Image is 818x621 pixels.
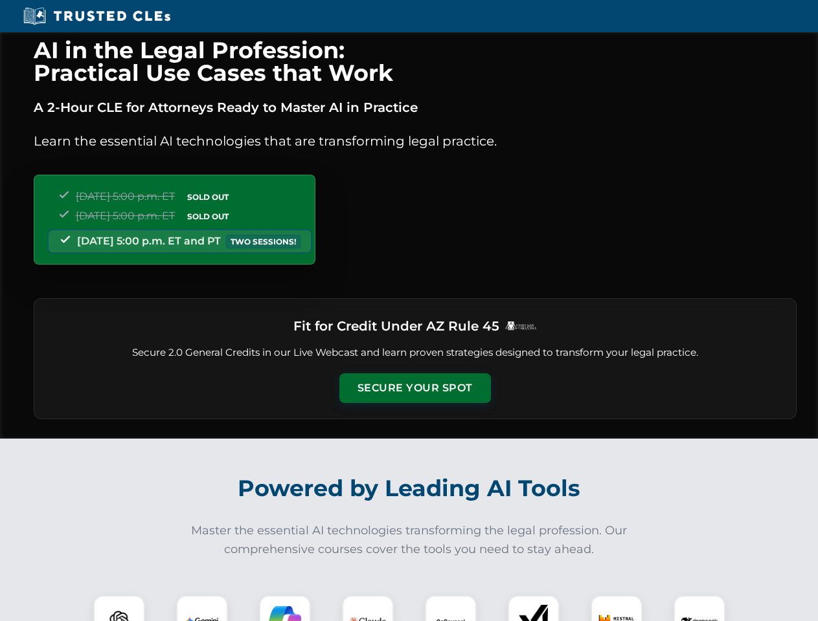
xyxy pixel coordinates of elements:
[50,345,780,360] p: Secure 2.0 General Credits in our Live Webcast and learn proven strategies designed to transform ...
[505,321,537,331] img: Logo
[339,373,491,403] button: Secure Your Spot
[183,521,636,559] p: Master the essential AI technologies transforming the legal profession. Our comprehensive courses...
[183,210,233,223] span: SOLD OUT
[183,190,233,204] span: SOLD OUT
[34,97,797,118] p: A 2-Hour CLE for Attorneys Ready to Master AI in Practice
[51,466,768,511] h2: Powered by Leading AI Tools
[76,190,175,202] span: [DATE] 5:00 p.m. ET
[34,131,797,151] p: Learn the essential AI technologies that are transforming legal practice.
[293,314,499,338] h3: Fit for Credit Under AZ Rule 45
[19,6,174,26] img: Trusted CLEs
[76,210,175,222] span: [DATE] 5:00 p.m. ET
[34,39,797,84] h1: AI in the Legal Profession: Practical Use Cases that Work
